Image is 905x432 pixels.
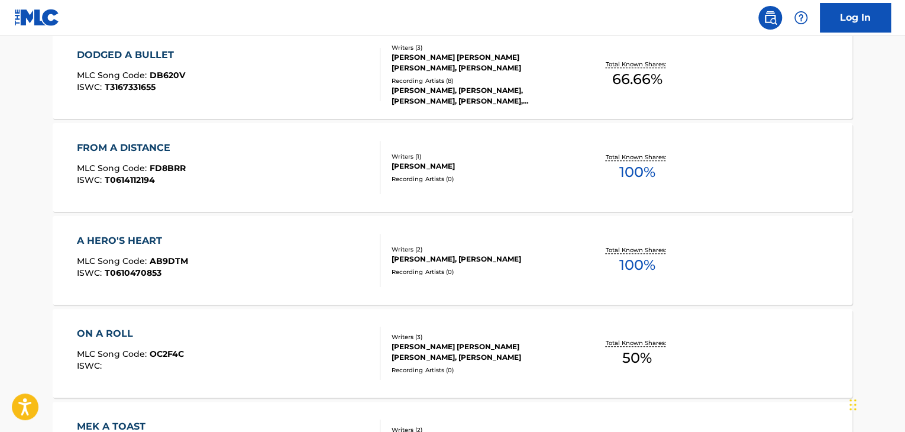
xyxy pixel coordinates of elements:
img: help [794,11,808,25]
div: Writers ( 3 ) [392,43,570,52]
div: [PERSON_NAME] [PERSON_NAME] [PERSON_NAME], [PERSON_NAME] [392,52,570,73]
p: Total Known Shares: [605,338,668,347]
div: Drag [849,387,856,423]
a: A HERO'S HEARTMLC Song Code:AB9DTMISWC:T0610470853Writers (2)[PERSON_NAME], [PERSON_NAME]Recordin... [53,216,852,305]
span: MLC Song Code : [77,256,150,266]
p: Total Known Shares: [605,246,668,254]
a: Log In [820,3,891,33]
span: AB9DTM [150,256,188,266]
a: Public Search [758,6,782,30]
div: Writers ( 2 ) [392,245,570,254]
div: A HERO'S HEART [77,234,188,248]
div: Help [789,6,813,30]
div: Recording Artists ( 0 ) [392,366,570,375]
div: Writers ( 1 ) [392,152,570,161]
span: 100 % [619,162,655,183]
span: ISWC : [77,82,105,92]
iframe: Chat Widget [846,375,905,432]
span: ISWC : [77,175,105,185]
div: [PERSON_NAME], [PERSON_NAME], [PERSON_NAME], [PERSON_NAME], [PERSON_NAME] [392,85,570,107]
img: MLC Logo [14,9,60,26]
div: Recording Artists ( 0 ) [392,175,570,183]
div: Recording Artists ( 8 ) [392,76,570,85]
div: Recording Artists ( 0 ) [392,267,570,276]
a: ON A ROLLMLC Song Code:OC2F4CISWC:Writers (3)[PERSON_NAME] [PERSON_NAME] [PERSON_NAME], [PERSON_N... [53,309,852,398]
span: T0610470853 [105,267,161,278]
div: ON A ROLL [77,327,184,341]
span: MLC Song Code : [77,349,150,359]
img: search [763,11,777,25]
span: ISWC : [77,267,105,278]
div: FROM A DISTANCE [77,141,186,155]
span: 50 % [622,347,652,369]
span: T0614112194 [105,175,155,185]
span: DB620V [150,70,185,80]
span: FD8BRR [150,163,186,173]
span: OC2F4C [150,349,184,359]
span: ISWC : [77,360,105,371]
p: Total Known Shares: [605,60,668,69]
div: [PERSON_NAME] [PERSON_NAME] [PERSON_NAME], [PERSON_NAME] [392,341,570,363]
span: MLC Song Code : [77,163,150,173]
div: [PERSON_NAME], [PERSON_NAME] [392,254,570,265]
p: Total Known Shares: [605,153,668,162]
span: 66.66 % [612,69,662,90]
div: DODGED A BULLET [77,48,185,62]
span: 100 % [619,254,655,276]
div: [PERSON_NAME] [392,161,570,172]
div: Writers ( 3 ) [392,333,570,341]
a: FROM A DISTANCEMLC Song Code:FD8BRRISWC:T0614112194Writers (1)[PERSON_NAME]Recording Artists (0)T... [53,123,852,212]
a: DODGED A BULLETMLC Song Code:DB620VISWC:T3167331655Writers (3)[PERSON_NAME] [PERSON_NAME] [PERSON... [53,30,852,119]
span: MLC Song Code : [77,70,150,80]
span: T3167331655 [105,82,156,92]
